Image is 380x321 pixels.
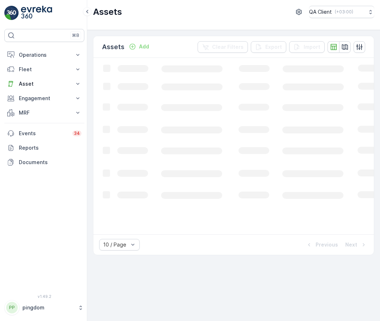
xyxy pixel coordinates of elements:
[139,43,149,50] p: Add
[21,6,52,20] img: logo_light-DOdMpM7g.png
[251,41,286,53] button: Export
[345,241,357,248] p: Next
[72,33,79,38] p: ⌘B
[19,109,70,116] p: MRF
[4,141,84,155] a: Reports
[304,43,320,51] p: Import
[19,66,70,73] p: Fleet
[335,9,353,15] p: ( +03:00 )
[102,42,124,52] p: Assets
[126,42,152,51] button: Add
[212,43,244,51] p: Clear Filters
[93,6,122,18] p: Assets
[309,6,374,18] button: QA Client(+03:00)
[4,155,84,170] a: Documents
[19,159,81,166] p: Documents
[345,240,368,249] button: Next
[19,130,68,137] p: Events
[4,6,19,20] img: logo
[19,144,81,151] p: Reports
[19,51,70,59] p: Operations
[4,106,84,120] button: MRF
[74,130,80,136] p: 34
[4,62,84,77] button: Fleet
[4,77,84,91] button: Asset
[4,126,84,141] a: Events34
[4,300,84,315] button: PPpingdom
[4,91,84,106] button: Engagement
[19,80,70,87] p: Asset
[4,294,84,299] span: v 1.49.2
[6,302,18,313] div: PP
[316,241,338,248] p: Previous
[309,8,332,16] p: QA Client
[22,304,74,311] p: pingdom
[19,95,70,102] p: Engagement
[4,48,84,62] button: Operations
[305,240,339,249] button: Previous
[289,41,325,53] button: Import
[198,41,248,53] button: Clear Filters
[265,43,282,51] p: Export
